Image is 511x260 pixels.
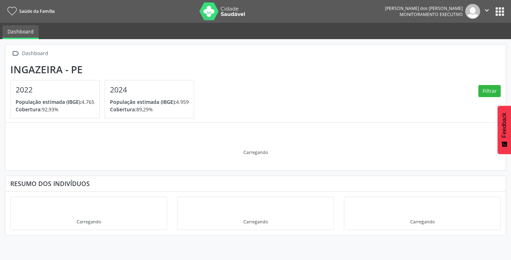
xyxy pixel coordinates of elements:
[10,64,199,75] div: Ingazeira - PE
[410,219,435,225] div: Carregando
[110,98,189,106] p: 4.959
[5,5,55,17] a: Saúde da Família
[110,99,176,105] span: População estimada (IBGE):
[21,48,49,59] div: Dashboard
[10,48,21,59] i: 
[19,8,55,14] span: Saúde da Família
[16,106,42,113] span: Cobertura:
[16,85,94,94] h4: 2022
[110,85,189,94] h4: 2024
[243,219,268,225] div: Carregando
[16,106,94,113] p: 92,93%
[16,98,94,106] p: 4.765
[385,5,463,11] div: [PERSON_NAME] dos [PERSON_NAME]
[110,106,136,113] span: Cobertura:
[77,219,101,225] div: Carregando
[483,6,491,14] i: 
[16,99,82,105] span: População estimada (IBGE):
[501,113,507,138] span: Feedback
[110,106,189,113] p: 89,29%
[2,25,39,39] a: Dashboard
[400,11,463,17] span: Monitoramento Executivo
[10,48,49,59] a:  Dashboard
[243,149,268,155] div: Carregando
[494,5,506,18] button: apps
[480,4,494,19] button: 
[478,85,501,97] button: Filtrar
[498,106,511,154] button: Feedback - Mostrar pesquisa
[10,180,501,187] div: Resumo dos indivíduos
[465,4,480,19] img: img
